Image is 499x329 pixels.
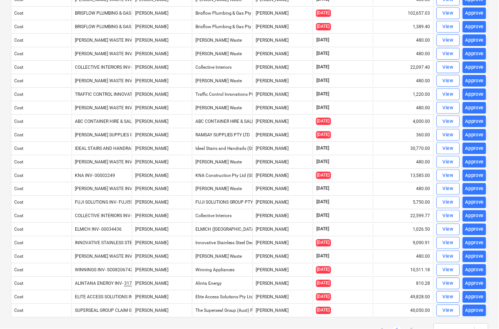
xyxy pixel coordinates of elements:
div: [PERSON_NAME] WASTE INV- 20157 [75,38,147,43]
div: [PERSON_NAME] Waste [192,75,252,87]
button: View [437,88,460,100]
div: SUPERSEAL GROUP CLAIM 05 INV- 00000639 [75,308,165,313]
span: Della Rosa [135,65,168,70]
div: The Superseal Group (Aust) Pty Ltd [192,305,252,317]
div: [PERSON_NAME] [253,237,313,249]
span: [DATE] [316,280,331,287]
div: View [443,144,454,153]
div: [PERSON_NAME] [253,224,313,235]
div: Cost [14,227,23,232]
div: Ideal Stairs and Handrails (GST) [192,143,252,154]
div: Alinta Energy [192,278,252,290]
div: WINNINGS INV- SO08206742 [75,268,133,273]
div: Approve [466,239,484,247]
span: Della Rosa [135,295,168,300]
div: View [443,158,454,166]
div: ELMICH ([GEOGRAPHIC_DATA]) PTY LIMITED [192,224,252,235]
span: Della Rosa [135,241,168,246]
span: [DATE] [316,172,331,179]
div: [PERSON_NAME] [253,7,313,19]
span: [DATE] [316,118,331,125]
div: View [443,185,454,193]
span: [DATE] [316,105,331,111]
div: Approve [466,266,484,275]
button: Approve [463,278,487,290]
div: COLLECTIVE INTERIORS INV-6947 [75,65,142,70]
div: View [443,280,454,288]
button: Approve [463,251,487,262]
div: Collective Interiors [192,61,252,73]
div: 480.00 [373,156,434,168]
span: [DATE] [316,294,331,300]
div: ABC CONTAINER HIRE & SALES PTY LTD [192,116,252,127]
div: View [443,226,454,234]
div: [PERSON_NAME] [253,183,313,195]
div: Cost [14,38,23,43]
div: View [443,63,454,72]
div: Cost [14,308,23,313]
span: [DATE] [316,131,331,138]
div: [PERSON_NAME] Waste [192,34,252,46]
div: 40,050.00 [373,305,434,317]
div: [PERSON_NAME] WASTE INV- 20107 [75,78,147,83]
button: Approve [463,264,487,276]
div: Approve [466,226,484,234]
div: [PERSON_NAME] [253,291,313,303]
button: View [437,251,460,262]
div: Approve [466,280,484,288]
div: Cost [14,146,23,151]
div: Approve [466,90,484,99]
div: 480.00 [373,34,434,46]
div: 480.00 [373,102,434,114]
div: BRISFLOW PLUMBING & GAS INV-1427 [75,11,151,16]
div: Elite Access Solutions Pty Ltd (GST) [192,291,252,303]
button: Approve [463,129,487,141]
button: View [437,129,460,141]
div: [PERSON_NAME] [253,305,313,317]
div: [PERSON_NAME] [253,264,313,276]
span: [DATE] [316,307,331,314]
button: View [437,156,460,168]
button: View [437,61,460,73]
div: Cost [14,268,23,273]
div: Approve [466,212,484,220]
span: Della Rosa [135,281,168,286]
div: [PERSON_NAME] [253,156,313,168]
div: Approve [466,131,484,139]
div: [PERSON_NAME] [253,61,313,73]
button: Approve [463,183,487,195]
div: Cost [14,78,23,83]
button: View [437,183,460,195]
span: Della Rosa [135,132,168,137]
div: Approve [466,77,484,85]
div: [PERSON_NAME] [253,21,313,33]
button: Approve [463,156,487,168]
button: View [437,48,460,60]
div: [PERSON_NAME] [253,116,313,127]
div: Approve [466,171,484,180]
span: [DATE] [316,91,331,97]
div: View [443,212,454,220]
button: Approve [463,291,487,303]
span: [DATE] [316,64,331,70]
div: Approve [466,158,484,166]
div: 4,000.00 [373,116,434,127]
div: View [443,117,454,126]
button: Approve [463,102,487,114]
div: View [443,253,454,261]
span: Della Rosa [135,159,168,164]
div: 480.00 [373,251,434,262]
div: [PERSON_NAME] [253,197,313,208]
div: View [443,77,454,85]
button: View [437,102,460,114]
div: Chat Widget [462,294,499,329]
div: View [443,171,454,180]
button: Approve [463,75,487,87]
div: 1,220.00 [373,88,434,100]
span: Della Rosa [135,38,168,43]
div: BRISFLOW PLUMBING & GAS INV-1310 [75,24,151,29]
div: View [443,307,454,315]
span: Della Rosa [135,92,168,97]
span: Della Rosa [135,308,168,313]
div: 480.00 [373,183,434,195]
